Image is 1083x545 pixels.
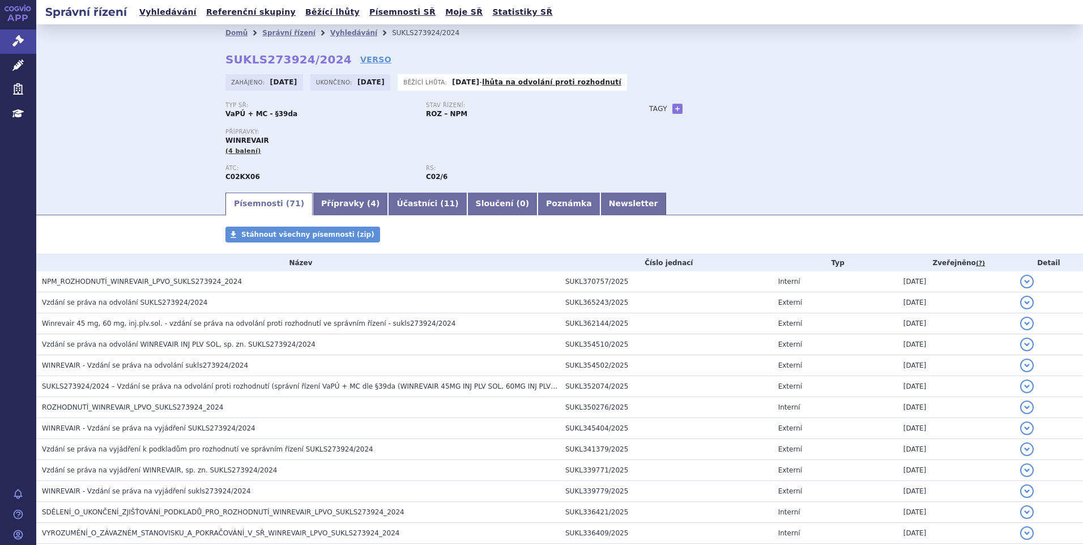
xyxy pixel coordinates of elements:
[225,129,626,135] p: Přípravky:
[36,254,560,271] th: Název
[1020,380,1034,393] button: detail
[1020,338,1034,351] button: detail
[467,193,538,215] a: Sloučení (0)
[560,254,773,271] th: Číslo jednací
[225,137,269,144] span: WINREVAIR
[1020,526,1034,540] button: detail
[444,199,455,208] span: 11
[42,340,315,348] span: Vzdání se práva na odvolání WINREVAIR INJ PLV SOL, sp. zn. SUKLS273924/2024
[778,278,800,286] span: Interní
[42,361,248,369] span: WINREVAIR - Vzdání se práva na odvolání sukls273924/2024
[262,29,315,37] a: Správní řízení
[1020,463,1034,477] button: detail
[898,418,1014,439] td: [DATE]
[231,78,267,87] span: Zahájeno:
[778,487,802,495] span: Externí
[560,439,773,460] td: SUKL341379/2025
[42,487,251,495] span: WINREVAIR - Vzdání se práva na vyjádření sukls273924/2024
[672,104,683,114] a: +
[225,165,415,172] p: ATC:
[1020,275,1034,288] button: detail
[42,529,399,537] span: VYROZUMĚNÍ_O_ZÁVAZNÉM_STANOVISKU_A_POKRAČOVÁNÍ_V_SŘ_WINREVAIR_LPVO_SUKLS273924_2024
[403,78,449,87] span: Běžící lhůta:
[270,78,297,86] strong: [DATE]
[360,54,391,65] a: VERSO
[976,259,985,267] abbr: (?)
[898,523,1014,544] td: [DATE]
[42,466,277,474] span: Vzdání se práva na vyjádření WINREVAIR, sp. zn. SUKLS273924/2024
[560,460,773,481] td: SUKL339771/2025
[898,481,1014,502] td: [DATE]
[1020,296,1034,309] button: detail
[452,78,621,87] p: -
[560,271,773,292] td: SUKL370757/2025
[773,254,898,271] th: Typ
[42,299,207,306] span: Vzdání se práva na odvolání SUKLS273924/2024
[898,334,1014,355] td: [DATE]
[1014,254,1083,271] th: Detail
[560,481,773,502] td: SUKL339779/2025
[42,320,455,327] span: Winrevair 45 mg, 60 mg, inj.plv.sol. - vzdání se práva na odvolání proti rozhodnutí ve správním ř...
[370,199,376,208] span: 4
[316,78,355,87] span: Ukončeno:
[203,5,299,20] a: Referenční skupiny
[366,5,439,20] a: Písemnosti SŘ
[778,466,802,474] span: Externí
[1020,442,1034,456] button: detail
[1020,505,1034,519] button: detail
[313,193,388,215] a: Přípravky (4)
[426,165,615,172] p: RS:
[36,4,136,20] h2: Správní řízení
[560,292,773,313] td: SUKL365243/2025
[42,278,242,286] span: NPM_ROZHODNUTÍ_WINREVAIR_LPVO_SUKLS273924_2024
[600,193,667,215] a: Newsletter
[225,102,415,109] p: Typ SŘ:
[225,173,260,181] strong: SOTATERCEPT
[778,299,802,306] span: Externí
[778,403,800,411] span: Interní
[560,334,773,355] td: SUKL354510/2025
[1020,359,1034,372] button: detail
[1020,421,1034,435] button: detail
[898,355,1014,376] td: [DATE]
[289,199,300,208] span: 71
[898,376,1014,397] td: [DATE]
[136,5,200,20] a: Vyhledávání
[898,460,1014,481] td: [DATE]
[426,110,467,118] strong: ROZ – NPM
[392,24,474,41] li: SUKLS273924/2024
[241,231,374,239] span: Stáhnout všechny písemnosti (zip)
[898,254,1014,271] th: Zveřejněno
[482,78,621,86] a: lhůta na odvolání proti rozhodnutí
[225,53,352,66] strong: SUKLS273924/2024
[778,340,802,348] span: Externí
[302,5,363,20] a: Běžící lhůty
[560,502,773,523] td: SUKL336421/2025
[225,227,380,242] a: Stáhnout všechny písemnosti (zip)
[357,78,385,86] strong: [DATE]
[520,199,526,208] span: 0
[225,110,297,118] strong: VaPÚ + MC - §39da
[898,271,1014,292] td: [DATE]
[225,29,248,37] a: Domů
[560,397,773,418] td: SUKL350276/2025
[898,397,1014,418] td: [DATE]
[42,424,255,432] span: WINREVAIR - Vzdání se práva na vyjádření SUKLS273924/2024
[778,320,802,327] span: Externí
[330,29,377,37] a: Vyhledávání
[538,193,600,215] a: Poznámka
[778,424,802,432] span: Externí
[42,445,373,453] span: Vzdání se práva na vyjádření k podkladům pro rozhodnutí ve správním řízení SUKLS273924/2024
[778,508,800,516] span: Interní
[388,193,467,215] a: Účastníci (11)
[778,529,800,537] span: Interní
[225,193,313,215] a: Písemnosti (71)
[1020,401,1034,414] button: detail
[898,439,1014,460] td: [DATE]
[560,418,773,439] td: SUKL345404/2025
[560,355,773,376] td: SUKL354502/2025
[42,382,569,390] span: SUKLS273924/2024 – Vzdání se práva na odvolání proti rozhodnutí (správní řízení VaPÚ + MC dle §39...
[42,403,223,411] span: ROZHODNUTÍ_WINREVAIR_LPVO_SUKLS273924_2024
[225,147,261,155] span: (4 balení)
[426,102,615,109] p: Stav řízení:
